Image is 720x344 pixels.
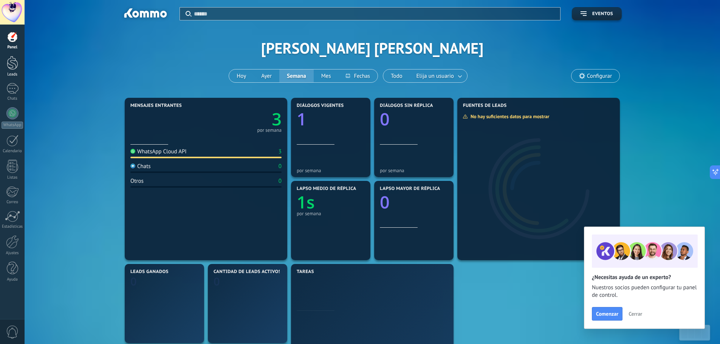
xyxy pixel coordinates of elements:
button: Comenzar [592,307,622,321]
div: 3 [279,148,282,155]
span: Comenzar [596,311,618,316]
span: Cantidad de leads activos [214,269,281,275]
text: 0 [130,274,137,289]
div: Chats [130,163,151,170]
button: Semana [279,69,314,82]
a: 3 [206,108,282,131]
button: Eventos [572,7,622,20]
text: 0 [380,191,390,214]
button: Hoy [229,69,254,82]
text: 0 [380,108,390,131]
button: Mes [314,69,339,82]
text: 0 [214,274,220,289]
img: Chats [130,164,135,168]
span: Lapso medio de réplica [297,186,356,191]
span: Lapso mayor de réplica [380,186,440,191]
div: Otros [130,177,144,185]
span: Cerrar [629,311,642,316]
text: 1 [297,108,307,131]
span: Tareas [297,269,314,275]
span: Leads ganados [130,269,169,275]
button: Todo [383,69,410,82]
div: WhatsApp Cloud API [130,148,187,155]
text: 3 [272,108,282,131]
div: Panel [2,45,23,50]
span: Elija un usuario [415,71,455,81]
span: Nuestros socios pueden configurar tu panel de control. [592,284,697,299]
div: 0 [279,177,282,185]
div: 0 [279,163,282,170]
span: Diálogos vigentes [297,103,344,108]
div: Estadísticas [2,224,23,229]
div: por semana [257,128,282,132]
div: Calendario [2,149,23,154]
div: Leads [2,72,23,77]
div: por semana [380,168,448,173]
div: Listas [2,175,23,180]
button: Fechas [338,69,377,82]
div: Ayuda [2,277,23,282]
img: WhatsApp Cloud API [130,149,135,154]
div: por semana [297,211,365,216]
span: Configurar [587,73,612,79]
button: Ayer [254,69,279,82]
div: Correo [2,200,23,205]
div: por semana [297,168,365,173]
span: Mensajes entrantes [130,103,182,108]
button: Cerrar [625,308,646,319]
button: Elija un usuario [410,69,467,82]
span: Eventos [592,11,613,17]
div: Chats [2,96,23,101]
div: WhatsApp [2,122,23,129]
h2: ¿Necesitas ayuda de un experto? [592,274,697,281]
span: Fuentes de leads [463,103,507,108]
div: Ajustes [2,251,23,256]
text: 1s [297,191,315,214]
span: Diálogos sin réplica [380,103,433,108]
div: No hay suficientes datos para mostrar [463,113,554,120]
